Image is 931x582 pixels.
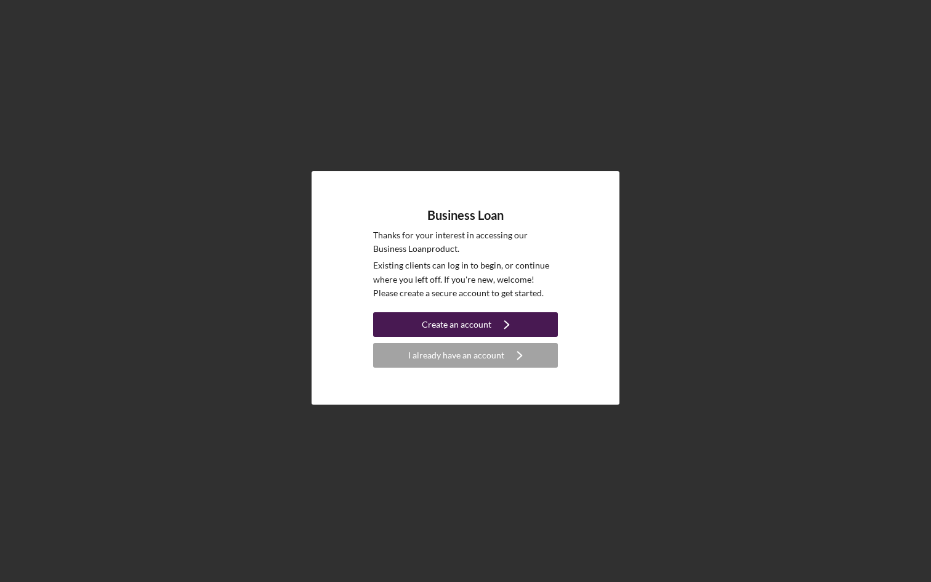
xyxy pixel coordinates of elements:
[373,228,558,256] p: Thanks for your interest in accessing our Business Loan product.
[422,312,491,337] div: Create an account
[373,312,558,340] a: Create an account
[408,343,504,368] div: I already have an account
[427,208,504,222] h4: Business Loan
[373,259,558,300] p: Existing clients can log in to begin, or continue where you left off. If you're new, welcome! Ple...
[373,343,558,368] button: I already have an account
[373,312,558,337] button: Create an account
